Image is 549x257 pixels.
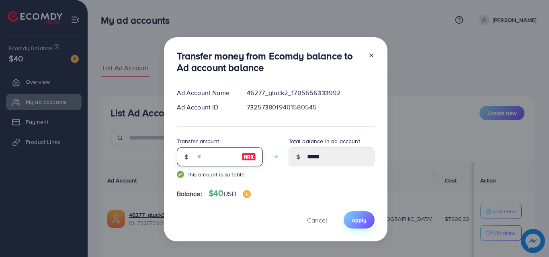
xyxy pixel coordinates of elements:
[289,137,360,145] label: Total balance in ad account
[177,50,362,73] h3: Transfer money from Ecomdy balance to Ad account balance
[209,188,251,198] h4: $40
[297,211,337,229] button: Cancel
[240,88,381,97] div: 46277_gluck2_1705656333992
[177,189,202,198] span: Balance:
[177,171,184,178] img: guide
[243,190,251,198] img: image
[170,88,241,97] div: Ad Account Name
[177,170,263,178] small: This amount is suitable
[307,216,327,225] span: Cancel
[242,152,256,162] img: image
[170,103,241,112] div: Ad Account ID
[223,189,236,198] span: USD
[177,137,219,145] label: Transfer amount
[352,216,367,224] span: Apply
[344,211,375,229] button: Apply
[240,103,381,112] div: 7325738019401580545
